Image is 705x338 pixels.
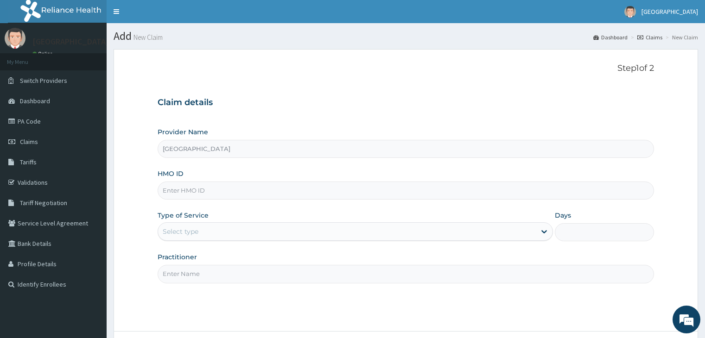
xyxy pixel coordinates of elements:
[637,33,662,41] a: Claims
[158,98,654,108] h3: Claim details
[132,34,163,41] small: New Claim
[20,76,67,85] span: Switch Providers
[20,158,37,166] span: Tariffs
[641,7,698,16] span: [GEOGRAPHIC_DATA]
[163,227,198,236] div: Select type
[624,6,636,18] img: User Image
[158,265,654,283] input: Enter Name
[114,30,698,42] h1: Add
[20,199,67,207] span: Tariff Negotiation
[20,138,38,146] span: Claims
[663,33,698,41] li: New Claim
[158,182,654,200] input: Enter HMO ID
[555,211,571,220] label: Days
[158,63,654,74] p: Step 1 of 2
[158,211,209,220] label: Type of Service
[158,169,184,178] label: HMO ID
[32,38,109,46] p: [GEOGRAPHIC_DATA]
[158,127,208,137] label: Provider Name
[593,33,628,41] a: Dashboard
[32,50,55,57] a: Online
[5,28,25,49] img: User Image
[158,252,197,262] label: Practitioner
[20,97,50,105] span: Dashboard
